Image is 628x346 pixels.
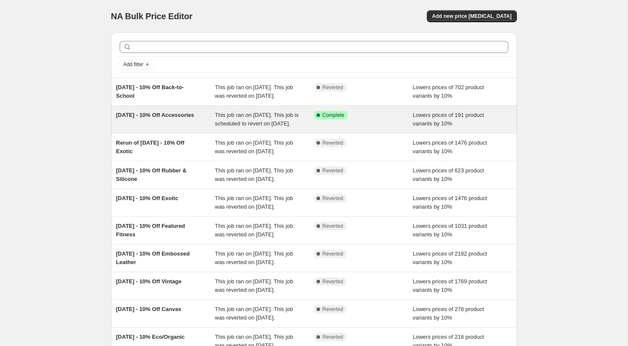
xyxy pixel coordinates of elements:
span: Reverted [323,167,343,174]
span: Reverted [323,140,343,146]
span: This job ran on [DATE]. This job was reverted on [DATE]. [215,84,293,99]
span: Reverted [323,306,343,313]
span: This job ran on [DATE]. This job was reverted on [DATE]. [215,140,293,154]
span: Reverted [323,250,343,257]
span: This job ran on [DATE]. This job was reverted on [DATE]. [215,195,293,210]
span: This job ran on [DATE]. This job was reverted on [DATE]. [215,167,293,182]
span: [DATE] - 10% Off Accessories [116,112,194,118]
span: Lowers prices of 1476 product variants by 10% [413,140,487,154]
span: This job ran on [DATE]. This job was reverted on [DATE]. [215,250,293,265]
span: [DATE] - 10% Off Exotic [116,195,179,201]
span: Reverted [323,84,343,91]
span: Lowers prices of 191 product variants by 10% [413,112,484,127]
span: [DATE] - 10% Off Canvas [116,306,182,312]
span: This job ran on [DATE]. This job was reverted on [DATE]. [215,306,293,321]
span: This job ran on [DATE]. This job was reverted on [DATE]. [215,278,293,293]
span: Lowers prices of 623 product variants by 10% [413,167,484,182]
span: Add filter [123,61,144,68]
span: Add new price [MEDICAL_DATA] [432,13,511,20]
span: Complete [323,112,344,119]
span: Lowers prices of 1031 product variants by 10% [413,223,487,238]
span: Lowers prices of 2182 product variants by 10% [413,250,487,265]
span: Lowers prices of 1476 product variants by 10% [413,195,487,210]
span: [DATE] - 10% Off Rubber & Silicone [116,167,187,182]
span: [DATE] - 10% Off Embossed Leather [116,250,190,265]
span: [DATE] - 10% Eco/Organic [116,334,185,340]
span: Rerun of [DATE] - 10% Off Exotic [116,140,185,154]
span: [DATE] - 10% Off Featured Fitness [116,223,185,238]
span: Reverted [323,278,343,285]
button: Add new price [MEDICAL_DATA] [427,10,516,22]
span: This job ran on [DATE]. This job is scheduled to revert on [DATE]. [215,112,299,127]
span: Lowers prices of 276 product variants by 10% [413,306,484,321]
span: Reverted [323,223,343,230]
span: Reverted [323,195,343,202]
span: Lowers prices of 702 product variants by 10% [413,84,484,99]
span: NA Bulk Price Editor [111,12,193,21]
span: This job ran on [DATE]. This job was reverted on [DATE]. [215,223,293,238]
button: Add filter [120,59,154,70]
span: Lowers prices of 1769 product variants by 10% [413,278,487,293]
span: [DATE] - 10% Off Back-to-School [116,84,184,99]
span: Reverted [323,334,343,340]
span: [DATE] - 10% Off Vintage [116,278,182,285]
